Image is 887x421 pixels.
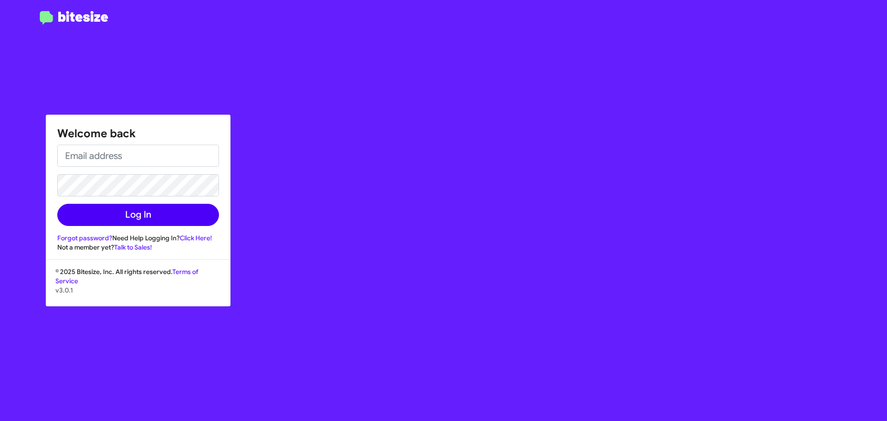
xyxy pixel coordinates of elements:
[57,233,219,243] div: Need Help Logging In?
[57,234,112,242] a: Forgot password?
[57,145,219,167] input: Email address
[57,204,219,226] button: Log In
[57,126,219,141] h1: Welcome back
[46,267,230,306] div: © 2025 Bitesize, Inc. All rights reserved.
[114,243,152,251] a: Talk to Sales!
[180,234,212,242] a: Click Here!
[57,243,219,252] div: Not a member yet?
[55,286,221,295] p: v3.0.1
